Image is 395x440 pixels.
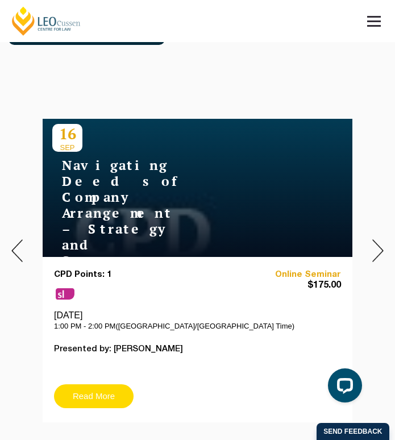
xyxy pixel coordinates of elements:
[198,280,342,292] span: $175.00
[11,239,23,261] img: Prev
[372,239,384,261] img: Next
[319,364,367,412] iframe: LiveChat chat widget
[54,344,341,354] p: Presented by: [PERSON_NAME]
[54,310,341,330] div: [DATE]
[10,6,82,36] a: [PERSON_NAME] Centre for Law
[198,270,342,280] a: Online Seminar
[52,157,194,269] h4: Navigating Deeds of Company Arrangement – Strategy and Structure
[54,322,341,330] p: 1:00 PM - 2:00 PM([GEOGRAPHIC_DATA]/[GEOGRAPHIC_DATA] Time)
[52,124,82,143] p: 16
[54,384,134,408] a: Read More
[52,143,82,152] span: SEP
[56,288,74,300] span: sl
[54,270,198,280] p: CPD Points: 1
